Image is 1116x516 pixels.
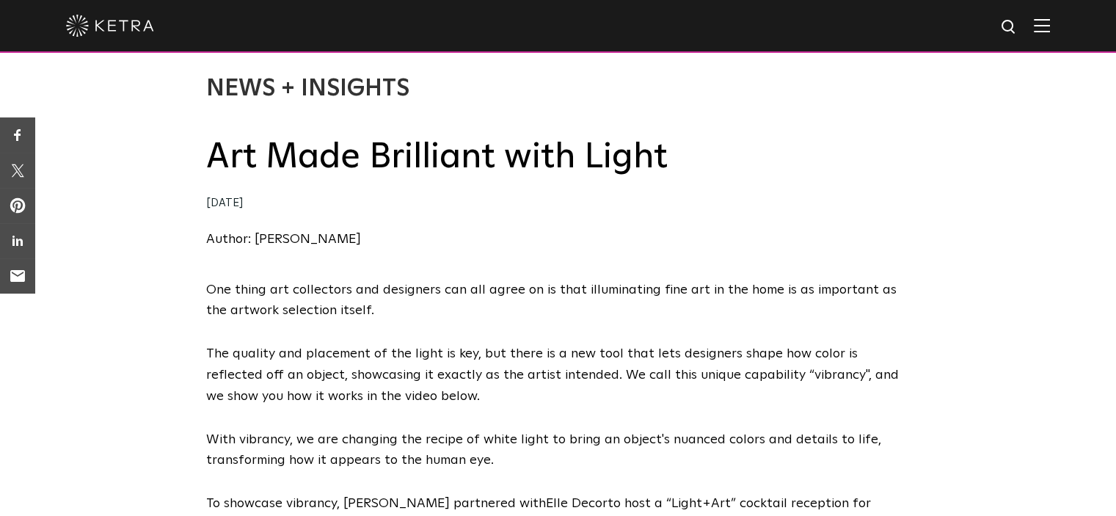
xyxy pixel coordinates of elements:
div: [DATE] [206,193,911,214]
a: News + Insights [206,77,409,101]
img: search icon [1000,18,1018,37]
img: ketra-logo-2019-white [66,15,154,37]
a: Elle Decor [546,497,608,510]
a: Author: [PERSON_NAME] [206,233,361,246]
p: The quality and placement of the light is key, but there is a new tool that lets designers shape ... [206,344,911,407]
h2: Art Made Brilliant with Light [206,134,911,180]
p: One thing art collectors and designers can all agree on is that illuminating fine art in the home... [206,280,911,322]
p: With vibrancy, we are changing the recipe of white light to bring an object's nuanced colors and ... [206,429,911,472]
img: Hamburger%20Nav.svg [1034,18,1050,32]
